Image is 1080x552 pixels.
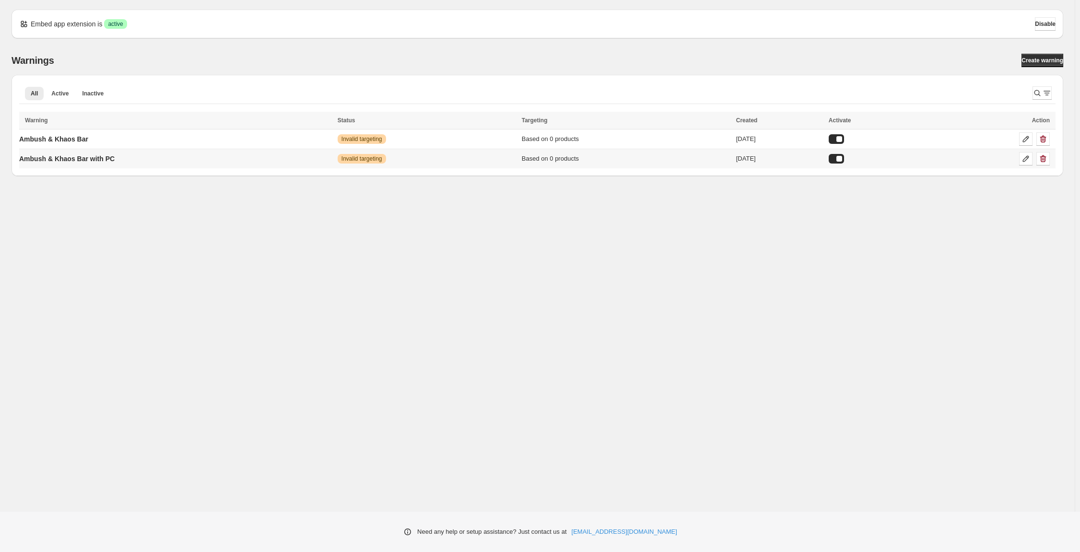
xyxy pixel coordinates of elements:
a: [EMAIL_ADDRESS][DOMAIN_NAME] [572,527,677,537]
span: Targeting [522,117,548,124]
div: [DATE] [736,154,823,164]
span: active [108,20,123,28]
span: Active [51,90,69,97]
p: Embed app extension is [31,19,102,29]
h2: Warnings [12,55,54,66]
span: Disable [1035,20,1056,28]
p: Ambush & Khaos Bar [19,134,88,144]
a: Ambush & Khaos Bar with PC [19,151,115,166]
span: All [31,90,38,97]
span: Create warning [1021,57,1063,64]
span: Status [338,117,355,124]
a: Ambush & Khaos Bar [19,131,88,147]
span: Activate [829,117,851,124]
a: Create warning [1021,54,1063,67]
span: Action [1032,117,1050,124]
div: Based on 0 products [522,134,730,144]
span: Created [736,117,758,124]
span: Invalid targeting [341,135,382,143]
div: Based on 0 products [522,154,730,164]
span: Warning [25,117,48,124]
button: Disable [1035,17,1056,31]
span: Inactive [82,90,104,97]
p: Ambush & Khaos Bar with PC [19,154,115,164]
button: Search and filter results [1033,86,1052,100]
span: Invalid targeting [341,155,382,163]
div: [DATE] [736,134,823,144]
